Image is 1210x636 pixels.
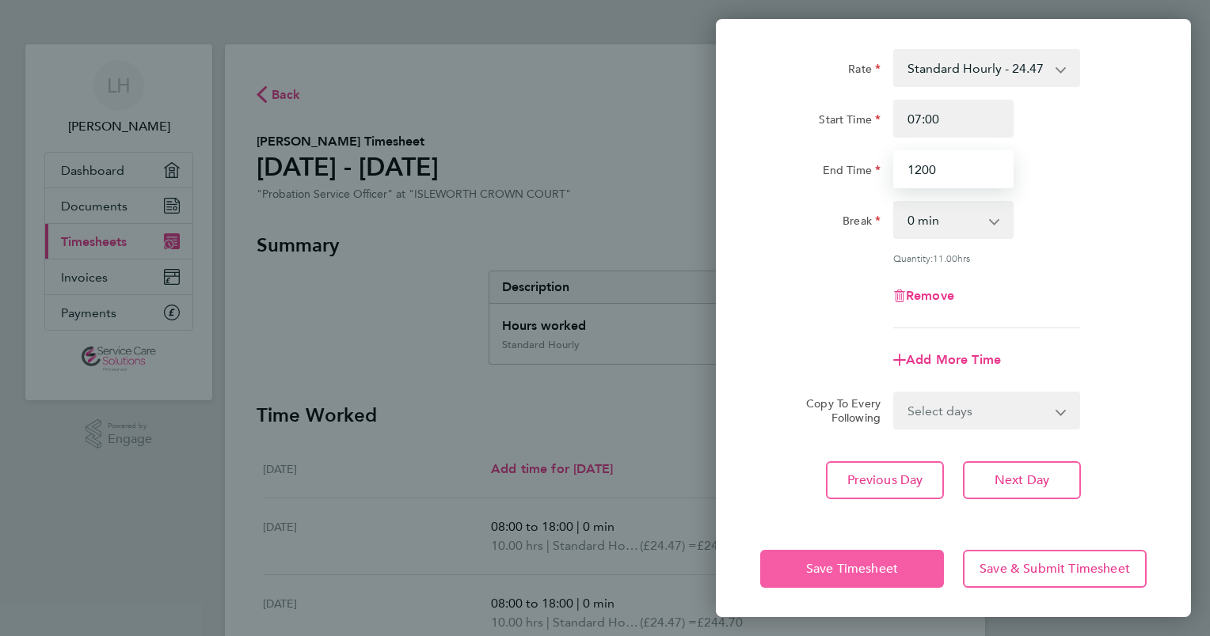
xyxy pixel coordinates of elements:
input: E.g. 08:00 [893,100,1014,138]
span: 11.00 [933,252,957,264]
button: Remove [893,290,954,302]
button: Previous Day [826,461,944,499]
button: Add More Time [893,354,1001,366]
input: E.g. 18:00 [893,150,1014,188]
span: Next Day [995,472,1049,488]
label: Rate [848,62,881,81]
label: End Time [823,163,881,182]
label: Break [843,214,881,233]
button: Save & Submit Timesheet [963,550,1147,588]
button: Save Timesheet [760,550,944,588]
div: Quantity: hrs [893,252,1080,264]
label: Copy To Every Following [793,396,881,425]
span: Save Timesheet [806,561,898,577]
span: Save & Submit Timesheet [980,561,1130,577]
span: Remove [906,288,954,303]
span: Add More Time [906,352,1001,367]
label: Start Time [819,112,881,131]
button: Next Day [963,461,1081,499]
span: Previous Day [847,472,923,488]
